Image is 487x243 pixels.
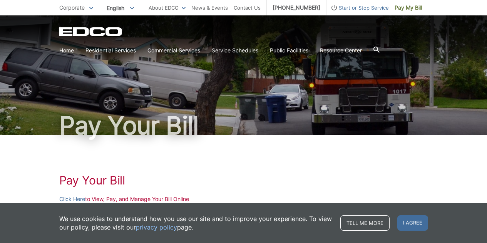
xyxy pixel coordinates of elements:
[59,46,74,55] a: Home
[320,46,362,55] a: Resource Center
[59,195,428,203] p: to View, Pay, and Manage Your Bill Online
[59,173,428,187] h1: Pay Your Bill
[191,3,228,12] a: News & Events
[59,27,123,36] a: EDCD logo. Return to the homepage.
[147,46,200,55] a: Commercial Services
[59,215,333,231] p: We use cookies to understand how you use our site and to improve your experience. To view our pol...
[136,223,177,231] a: privacy policy
[395,3,422,12] span: Pay My Bill
[270,46,308,55] a: Public Facilities
[397,215,428,231] span: I agree
[59,113,428,138] h1: Pay Your Bill
[212,46,258,55] a: Service Schedules
[101,2,140,14] span: English
[59,195,85,203] a: Click Here
[85,46,136,55] a: Residential Services
[234,3,261,12] a: Contact Us
[59,4,85,11] span: Corporate
[340,215,390,231] a: Tell me more
[149,3,186,12] a: About EDCO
